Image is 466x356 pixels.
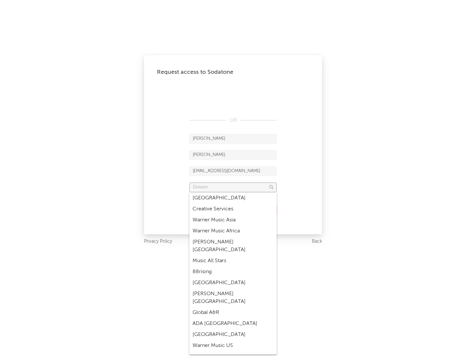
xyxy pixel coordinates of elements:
[189,134,277,144] input: First Name
[157,68,309,76] div: Request access to Sodatone
[189,237,277,255] div: [PERSON_NAME] [GEOGRAPHIC_DATA]
[189,307,277,318] div: Global A&R
[189,318,277,329] div: ADA [GEOGRAPHIC_DATA]
[189,288,277,307] div: [PERSON_NAME] [GEOGRAPHIC_DATA]
[189,277,277,288] div: [GEOGRAPHIC_DATA]
[189,183,277,192] input: Division
[189,193,277,204] div: [GEOGRAPHIC_DATA]
[189,166,277,176] input: Email
[189,340,277,351] div: Warner Music US
[189,204,277,215] div: Creative Services
[189,226,277,237] div: Warner Music Africa
[189,150,277,160] input: Last Name
[312,238,322,246] a: Back
[144,238,172,246] a: Privacy Policy
[189,215,277,226] div: Warner Music Asia
[189,255,277,266] div: Music All Stars
[189,329,277,340] div: [GEOGRAPHIC_DATA]
[189,266,277,277] div: 88rising
[189,117,277,124] div: OR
